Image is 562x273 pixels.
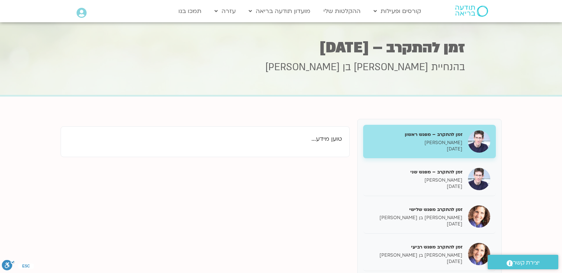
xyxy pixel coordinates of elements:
img: זמן להתקרב – מפגש שני [468,168,490,190]
img: זמן להתקרב – מפגש ראשון [468,130,490,153]
img: תודעה בריאה [455,6,488,17]
p: [PERSON_NAME] [369,140,462,146]
a: קורסים ופעילות [370,4,425,18]
p: טוען מידע... [68,134,342,144]
a: יצירת קשר [488,255,558,269]
a: מועדון תודעה בריאה [245,4,314,18]
span: [PERSON_NAME] בן [PERSON_NAME] [265,61,428,74]
img: זמן להתקרב מפגש שלישי [468,205,490,228]
p: [PERSON_NAME] בן [PERSON_NAME] [369,252,462,259]
a: עזרה [211,4,239,18]
h5: זמן להתקרב – מפגש שני [369,169,462,175]
a: תמכו בנו [175,4,205,18]
p: [DATE] [369,259,462,265]
h1: זמן להתקרב – [DATE] [97,40,465,55]
img: זמן להתקרב מפגש רביעי [468,243,490,265]
p: [DATE] [369,221,462,227]
p: [PERSON_NAME] בן [PERSON_NAME] [369,215,462,221]
span: בהנחיית [431,61,465,74]
p: [DATE] [369,183,462,190]
span: יצירת קשר [513,258,540,268]
p: [DATE] [369,146,462,152]
h5: זמן להתקרב – מפגש ראשון [369,131,462,138]
p: [PERSON_NAME] [369,177,462,183]
h5: זמן להתקרב מפגש רביעי [369,244,462,250]
a: ההקלטות שלי [320,4,364,18]
h5: זמן להתקרב מפגש שלישי [369,206,462,213]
